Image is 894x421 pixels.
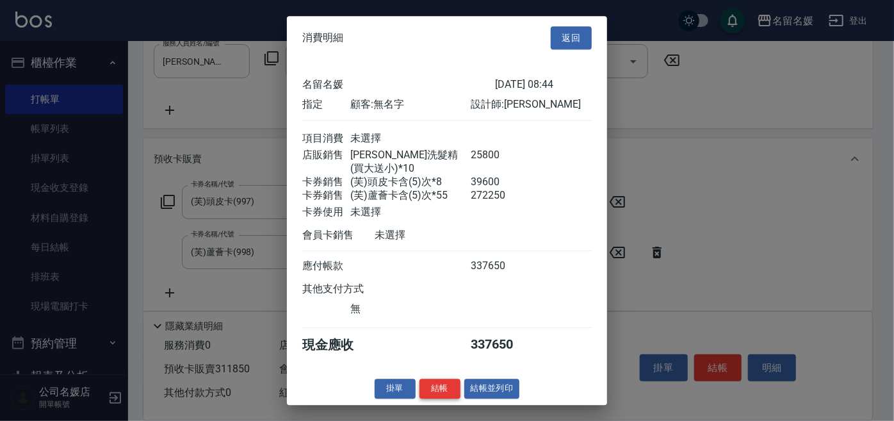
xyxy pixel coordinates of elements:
div: [PERSON_NAME]洗髮精(買大送小)*10 [350,149,471,176]
div: 272250 [471,189,519,202]
div: 337650 [471,336,519,354]
div: 39600 [471,176,519,189]
div: 顧客: 無名字 [350,98,471,111]
div: 店販銷售 [302,149,350,176]
div: 未選擇 [350,132,471,145]
button: 結帳並列印 [464,379,520,399]
div: 現金應收 [302,336,375,354]
div: 卡券使用 [302,206,350,219]
div: (芙)蘆薈卡含(5)次*55 [350,189,471,202]
div: 25800 [471,149,519,176]
div: 項目消費 [302,132,350,145]
div: 未選擇 [375,229,495,242]
div: 卡券銷售 [302,189,350,202]
div: 應付帳款 [302,260,350,273]
div: (芙)頭皮卡含(5)次*8 [350,176,471,189]
div: 指定 [302,98,350,111]
div: 會員卡銷售 [302,229,375,242]
button: 結帳 [419,379,460,399]
button: 返回 [551,26,592,50]
div: 設計師: [PERSON_NAME] [471,98,592,111]
span: 消費明細 [302,31,343,44]
div: 其他支付方式 [302,283,399,296]
div: 卡券銷售 [302,176,350,189]
button: 掛單 [375,379,416,399]
div: 名留名媛 [302,78,495,92]
div: 未選擇 [350,206,471,219]
div: 無 [350,302,471,316]
div: 337650 [471,260,519,273]
div: [DATE] 08:44 [495,78,592,92]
